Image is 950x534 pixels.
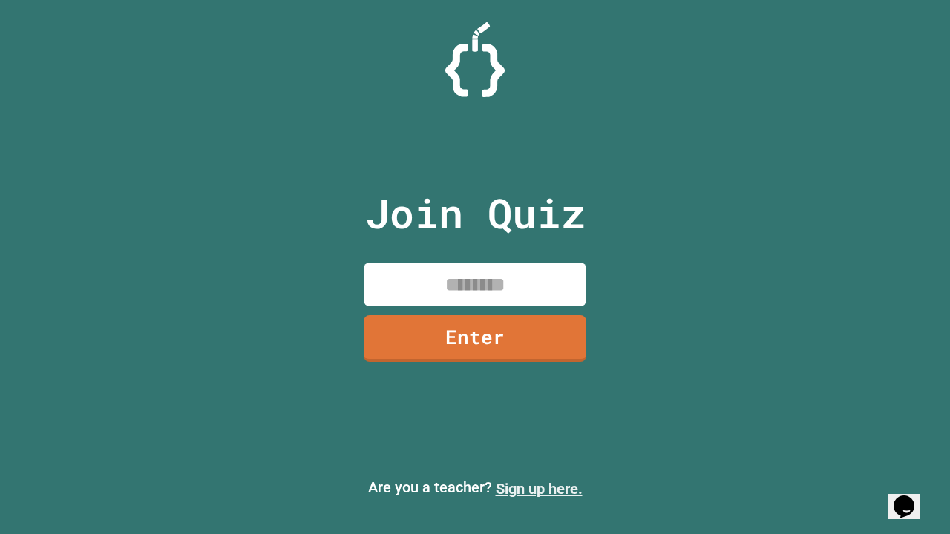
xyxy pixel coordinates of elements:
p: Are you a teacher? [12,476,938,500]
iframe: chat widget [827,410,935,473]
p: Join Quiz [365,182,586,244]
img: Logo.svg [445,22,505,97]
iframe: chat widget [888,475,935,519]
a: Enter [364,315,586,362]
a: Sign up here. [496,480,583,498]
